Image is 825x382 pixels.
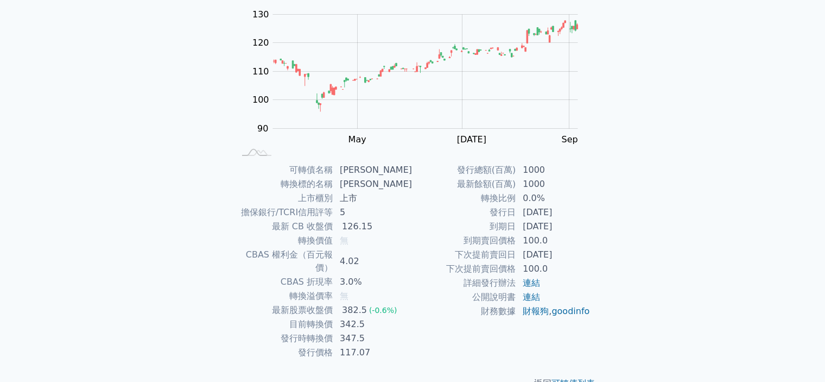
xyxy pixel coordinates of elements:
[412,248,516,262] td: 下次提前賣回日
[234,191,333,205] td: 上市櫃別
[234,234,333,248] td: 轉換價值
[234,331,333,346] td: 發行時轉換價
[252,95,269,105] tspan: 100
[516,177,591,191] td: 1000
[516,248,591,262] td: [DATE]
[333,248,412,275] td: 4.02
[369,306,397,315] span: (-0.6%)
[234,289,333,303] td: 轉換溢價率
[516,304,591,318] td: ,
[252,37,269,48] tspan: 120
[516,163,591,177] td: 1000
[252,9,269,20] tspan: 130
[340,291,348,301] span: 無
[234,177,333,191] td: 轉換標的名稱
[457,134,486,145] tspan: [DATE]
[333,177,412,191] td: [PERSON_NAME]
[333,275,412,289] td: 3.0%
[333,191,412,205] td: 上市
[412,290,516,304] td: 公開說明書
[234,275,333,289] td: CBAS 折現率
[412,163,516,177] td: 發行總額(百萬)
[412,191,516,205] td: 轉換比例
[333,317,412,331] td: 342.5
[412,205,516,220] td: 發行日
[516,220,591,234] td: [DATE]
[234,248,333,275] td: CBAS 權利金（百元報價）
[333,331,412,346] td: 347.5
[516,262,591,276] td: 100.0
[340,220,375,233] div: 126.15
[523,278,540,288] a: 連結
[234,346,333,360] td: 發行價格
[333,346,412,360] td: 117.07
[412,220,516,234] td: 到期日
[234,205,333,220] td: 擔保銀行/TCRI信用評等
[516,191,591,205] td: 0.0%
[252,66,269,77] tspan: 110
[551,306,589,316] a: goodinfo
[348,134,366,145] tspan: May
[412,304,516,318] td: 財務數據
[412,262,516,276] td: 下次提前賣回價格
[234,317,333,331] td: 目前轉換價
[412,177,516,191] td: 最新餘額(百萬)
[562,134,578,145] tspan: Sep
[523,306,549,316] a: 財報狗
[516,205,591,220] td: [DATE]
[523,292,540,302] a: 連結
[412,276,516,290] td: 詳細發行辦法
[516,234,591,248] td: 100.0
[412,234,516,248] td: 到期賣回價格
[257,123,268,134] tspan: 90
[340,304,369,317] div: 382.5
[340,235,348,246] span: 無
[333,205,412,220] td: 5
[234,303,333,317] td: 最新股票收盤價
[333,163,412,177] td: [PERSON_NAME]
[234,163,333,177] td: 可轉債名稱
[234,220,333,234] td: 最新 CB 收盤價
[247,9,594,167] g: Chart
